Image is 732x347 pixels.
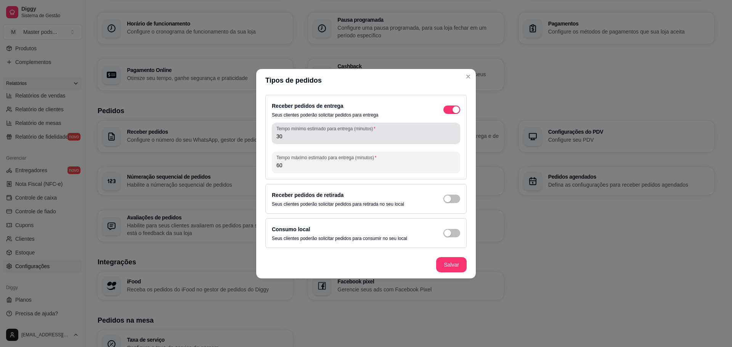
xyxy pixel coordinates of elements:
[276,125,378,132] label: Tempo mínimo estimado para entrega (minutos)
[272,192,344,198] label: Receber pedidos de retirada
[272,103,344,109] label: Receber pedidos de entrega
[276,162,456,169] input: Tempo máximo estimado para entrega (minutos)
[272,112,379,118] p: Seus clientes poderão solicitar pedidos para entrega
[272,201,404,207] p: Seus clientes poderão solicitar pedidos para retirada no seu local
[272,235,407,241] p: Seus clientes poderão solicitar pedidos para consumir no seu local
[276,154,379,161] label: Tempo máximo estimado para entrega (minutos)
[256,69,476,92] header: Tipos de pedidos
[276,133,456,140] input: Tempo mínimo estimado para entrega (minutos)
[272,226,310,232] label: Consumo local
[462,70,474,83] button: Close
[436,257,467,272] button: Salvar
